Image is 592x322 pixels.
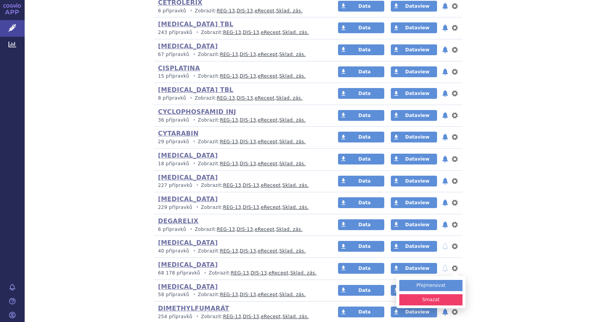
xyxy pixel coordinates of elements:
i: • [191,291,198,298]
a: Dataview [391,219,437,230]
a: eRecept [261,205,281,210]
span: Dataview [405,69,429,75]
span: 229 přípravků [158,205,192,210]
a: [MEDICAL_DATA] [158,261,218,268]
a: eRecept [258,248,278,254]
a: REG-13 [220,292,238,297]
button: notifikace [441,111,449,120]
a: DIS-13 [237,227,253,232]
a: DIS-13 [237,95,253,101]
button: Smazat [399,294,462,305]
span: Dataview [405,134,429,140]
a: DEGARELIX [158,217,198,225]
a: Dataview [391,176,437,186]
a: eRecept [258,292,278,297]
button: notifikace [441,154,449,164]
a: Data [338,132,384,142]
a: Dataview [391,285,437,296]
button: nastavení [451,111,459,120]
p: Zobrazit: , , , [158,182,323,189]
button: notifikace [441,198,449,207]
a: CISPLATINA [158,64,200,72]
p: Zobrazit: , , , [158,29,323,36]
span: Data [358,134,371,140]
a: REG-13 [223,30,241,35]
span: Dataview [405,3,429,9]
a: Dataview [391,66,437,77]
a: DIS-13 [240,161,256,166]
button: notifikace [441,242,449,251]
a: Sklad. zás. [283,314,309,319]
p: Zobrazit: , , , [158,270,323,276]
button: nastavení [451,89,459,98]
a: Sklad. zás. [283,205,309,210]
a: [MEDICAL_DATA] [158,42,218,50]
a: eRecept [261,30,281,35]
a: Sklad. zás. [279,52,306,57]
a: Sklad. zás. [290,270,317,276]
a: REG-13 [220,139,238,144]
span: 40 přípravků [158,248,189,254]
span: Dataview [405,222,429,227]
a: Dataview [391,154,437,164]
a: eRecept [258,117,278,123]
a: Sklad. zás. [279,73,306,79]
a: DIS-13 [240,248,256,254]
a: CYCLOPHOSFAMID INJ [158,108,236,115]
a: eRecept [258,52,278,57]
span: 6 přípravků [158,227,186,232]
button: nastavení [451,154,459,164]
p: Zobrazit: , , , [158,117,323,124]
a: DIS-13 [243,30,259,35]
button: notifikace [441,45,449,54]
span: Data [358,25,371,31]
a: eRecept [258,73,278,79]
a: Dataview [391,132,437,142]
a: Sklad. zás. [283,183,309,188]
span: Data [358,69,371,75]
a: Dataview [391,263,437,274]
a: REG-13 [231,270,249,276]
span: Data [358,47,371,53]
a: eRecept [258,139,278,144]
a: [MEDICAL_DATA] TBL [158,86,234,93]
span: 227 přípravků [158,183,192,188]
a: Data [338,1,384,12]
button: notifikace [441,176,449,186]
a: Sklad. zás. [283,30,309,35]
a: DIS-13 [237,8,253,14]
a: REG-13 [220,161,238,166]
span: Dataview [405,156,429,162]
a: Data [338,110,384,121]
i: • [191,139,198,145]
a: DIS-13 [240,117,256,123]
button: nastavení [451,176,459,186]
a: Data [338,154,384,164]
a: eRecept [255,227,275,232]
span: Data [358,309,371,315]
button: nastavení [451,67,459,76]
span: Dataview [405,200,429,205]
a: Dataview [391,1,437,12]
a: Data [338,44,384,55]
a: eRecept [258,161,278,166]
span: Data [358,288,371,293]
i: • [194,29,201,36]
button: notifikace [441,89,449,98]
i: • [194,182,201,189]
button: notifikace [441,23,449,32]
i: • [194,204,201,211]
span: Data [358,178,371,184]
span: 15 přípravků [158,73,189,79]
i: • [191,161,198,167]
a: [MEDICAL_DATA] TBL [158,20,234,28]
span: Data [358,222,371,227]
a: Data [338,307,384,317]
a: DIS-13 [243,183,259,188]
span: 68 178 přípravků [158,270,200,276]
span: 18 přípravků [158,161,189,166]
a: Data [338,66,384,77]
span: Data [358,113,371,118]
a: REG-13 [217,8,235,14]
a: eRecept [261,183,281,188]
